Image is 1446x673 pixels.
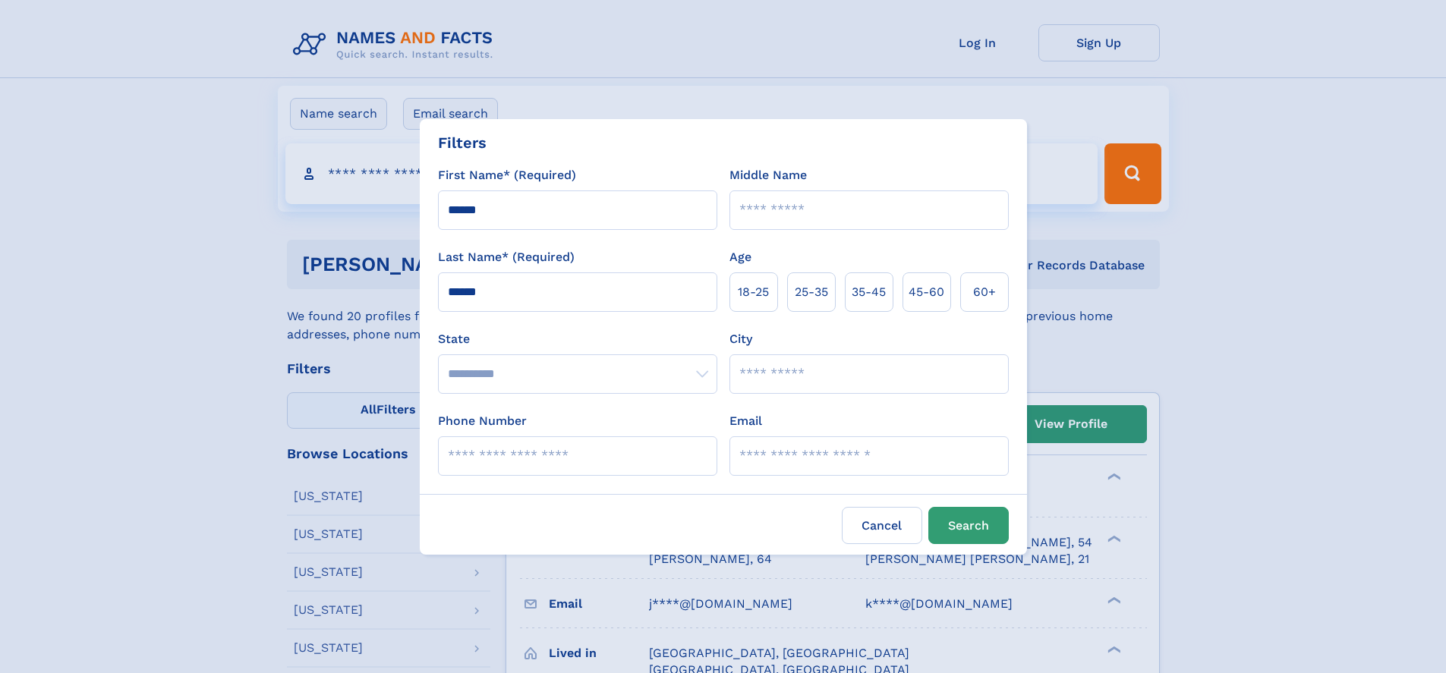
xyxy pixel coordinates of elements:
span: 35‑45 [852,283,886,301]
span: 45‑60 [909,283,944,301]
label: Cancel [842,507,922,544]
label: First Name* (Required) [438,166,576,184]
label: Middle Name [729,166,807,184]
span: 25‑35 [795,283,828,301]
label: State [438,330,717,348]
div: Filters [438,131,487,154]
label: Phone Number [438,412,527,430]
button: Search [928,507,1009,544]
label: City [729,330,752,348]
label: Age [729,248,751,266]
span: 60+ [973,283,996,301]
label: Email [729,412,762,430]
span: 18‑25 [738,283,769,301]
label: Last Name* (Required) [438,248,575,266]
